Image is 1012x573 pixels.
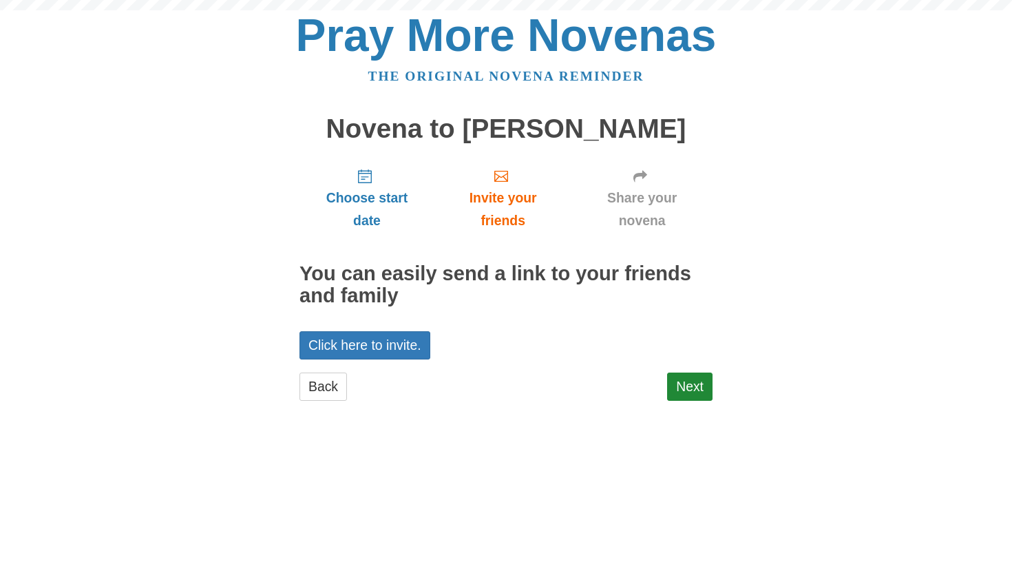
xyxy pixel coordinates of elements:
[585,187,699,232] span: Share your novena
[571,157,713,239] a: Share your novena
[368,69,644,83] a: The original novena reminder
[299,331,430,360] a: Click here to invite.
[667,373,713,401] a: Next
[299,263,713,307] h2: You can easily send a link to your friends and family
[434,157,571,239] a: Invite your friends
[296,10,717,61] a: Pray More Novenas
[448,187,558,232] span: Invite your friends
[299,157,434,239] a: Choose start date
[313,187,421,232] span: Choose start date
[299,373,347,401] a: Back
[299,114,713,144] h1: Novena to [PERSON_NAME]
